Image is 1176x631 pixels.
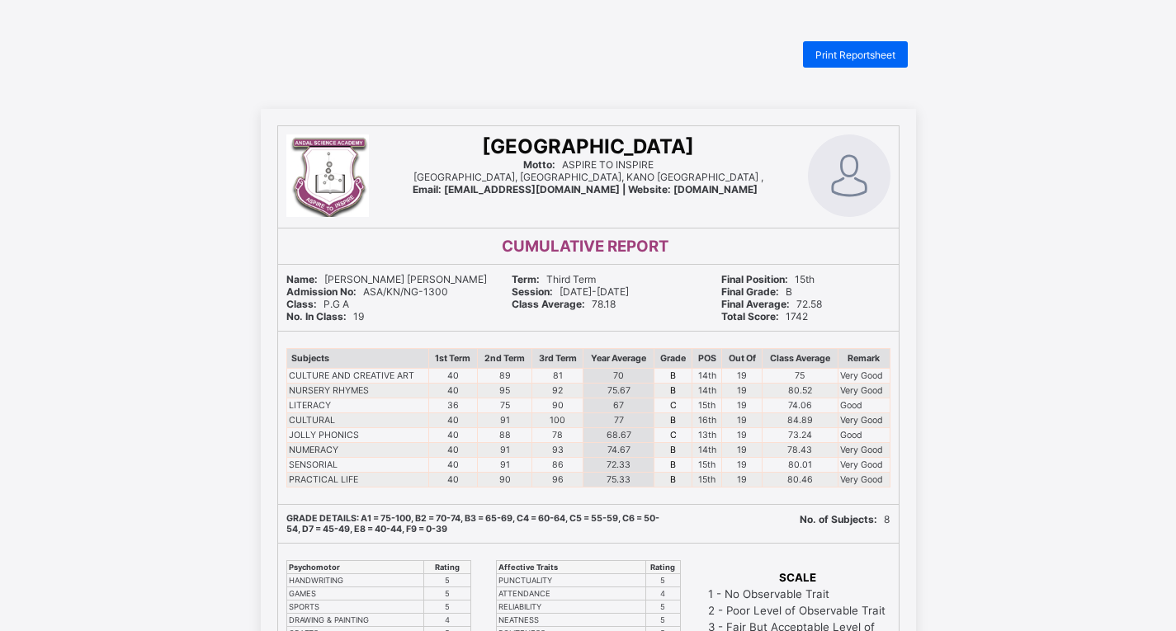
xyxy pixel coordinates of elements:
b: Email: [EMAIL_ADDRESS][DOMAIN_NAME] | Website: [DOMAIN_NAME] [413,183,758,195]
th: Out Of [722,349,762,369]
b: Session: [512,285,553,298]
td: 100 [531,413,583,428]
td: 19 [722,443,762,458]
b: Final Grade: [721,285,779,298]
td: Good [838,428,890,443]
td: B [654,473,692,487]
th: Rating [645,561,680,574]
td: 68.67 [583,428,654,443]
b: Motto: [523,158,555,171]
td: B [654,413,692,428]
th: POS [692,349,722,369]
td: 90 [478,473,532,487]
span: [GEOGRAPHIC_DATA], [GEOGRAPHIC_DATA], KANO [GEOGRAPHIC_DATA] , [413,171,763,183]
td: 19 [722,458,762,473]
b: CUMULATIVE REPORT [502,237,668,256]
td: 91 [478,413,532,428]
th: 1st Term [428,349,477,369]
th: Class Average [762,349,838,369]
td: 91 [478,458,532,473]
td: RELIABILITY [496,600,645,614]
td: Very Good [838,369,890,384]
td: 73.24 [762,428,838,443]
td: 19 [722,369,762,384]
th: Rating [423,561,470,574]
td: 89 [478,369,532,384]
b: Class Average: [512,298,585,310]
span: B [721,285,792,298]
td: 78.43 [762,443,838,458]
td: B [654,384,692,398]
td: 74.06 [762,398,838,413]
td: SPORTS [286,600,423,614]
span: Third Term [512,273,596,285]
th: Psychomotor [286,561,423,574]
td: 40 [428,428,477,443]
b: No. of Subjects: [800,513,877,525]
td: 81 [531,369,583,384]
td: PRACTICAL LIFE [286,473,428,487]
td: SENSORIAL [286,458,428,473]
span: Print Reportsheet [815,49,895,61]
td: DRAWING & PAINTING [286,614,423,627]
td: 14th [692,443,722,458]
td: 72.33 [583,458,654,473]
td: 15th [692,398,722,413]
td: 4 [645,587,680,600]
td: 1 - No Observable Trait [707,586,889,601]
td: 19 [722,384,762,398]
td: 40 [428,384,477,398]
td: 86 [531,458,583,473]
td: ATTENDANCE [496,587,645,600]
span: 8 [800,513,890,525]
th: SCALE [707,570,889,585]
td: 2 - Poor Level of Observable Trait [707,603,889,618]
td: 67 [583,398,654,413]
td: 5 [645,614,680,627]
b: Term: [512,273,540,285]
td: 40 [428,458,477,473]
td: 75.33 [583,473,654,487]
td: 96 [531,473,583,487]
td: B [654,443,692,458]
td: Very Good [838,473,890,487]
td: B [654,458,692,473]
td: 36 [428,398,477,413]
td: HANDWRITING [286,574,423,587]
td: 84.89 [762,413,838,428]
td: 77 [583,413,654,428]
td: CULTURAL [286,413,428,428]
th: Year Average [583,349,654,369]
td: B [654,369,692,384]
td: 19 [722,428,762,443]
td: Very Good [838,413,890,428]
th: Affective Traits [496,561,645,574]
td: 75 [762,369,838,384]
b: Class: [286,298,317,310]
span: [PERSON_NAME] [PERSON_NAME] [286,273,487,285]
span: 1742 [721,310,808,323]
td: 5 [423,587,470,600]
td: 70 [583,369,654,384]
b: No. In Class: [286,310,347,323]
th: 3rd Term [531,349,583,369]
b: Final Average: [721,298,790,310]
b: GRADE DETAILS: A1 = 75-100, B2 = 70-74, B3 = 65-69, C4 = 60-64, C5 = 55-59, C6 = 50-54, D7 = 45-4... [286,513,659,534]
th: Subjects [286,349,428,369]
td: 15th [692,458,722,473]
td: 13th [692,428,722,443]
td: 19 [722,413,762,428]
span: 15th [721,273,815,285]
td: 93 [531,443,583,458]
span: [GEOGRAPHIC_DATA] [482,134,694,158]
td: NEATNESS [496,614,645,627]
td: 14th [692,369,722,384]
span: [DATE]-[DATE] [512,285,629,298]
td: 4 [423,614,470,627]
td: 91 [478,443,532,458]
td: PUNCTUALITY [496,574,645,587]
span: ASPIRE TO INSPIRE [523,158,654,171]
td: 40 [428,473,477,487]
td: Very Good [838,458,890,473]
td: Good [838,398,890,413]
